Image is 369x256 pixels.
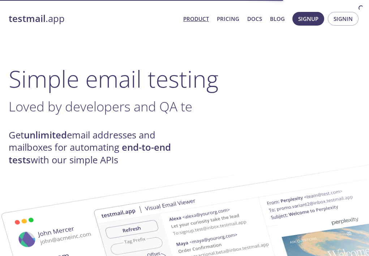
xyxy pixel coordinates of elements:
[217,14,239,23] a: Pricing
[270,14,285,23] a: Blog
[9,129,182,166] h4: Get email addresses and mailboxes for automating with our simple APIs
[334,14,353,23] span: Signin
[9,141,171,166] strong: end-to-end tests
[292,12,324,26] button: Signup
[183,14,209,23] a: Product
[24,129,67,141] strong: unlimited
[298,14,318,23] span: Signup
[9,65,360,93] h1: Simple email testing
[328,12,359,26] button: Signin
[9,12,46,25] strong: testmail
[247,14,262,23] a: Docs
[9,13,177,25] a: testmail.app
[9,97,192,115] span: Loved by developers and QA te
